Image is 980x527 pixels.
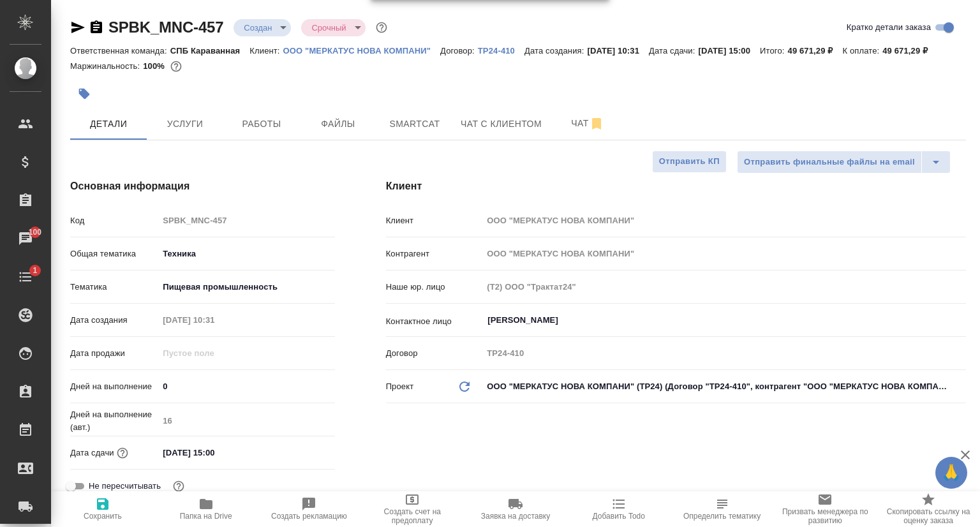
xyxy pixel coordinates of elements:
span: Кратко детали заказа [847,21,931,34]
p: Дата сдачи: [649,46,698,56]
span: Отправить КП [659,154,720,169]
button: 0.00 RUB; [168,58,184,75]
input: Пустое поле [482,211,966,230]
input: Пустое поле [158,412,334,430]
a: ТР24-410 [478,45,524,56]
p: Дата создания [70,314,158,327]
input: Пустое поле [158,311,270,329]
button: Создать рекламацию [258,491,361,527]
p: Наше юр. лицо [386,281,483,293]
p: Дата продажи [70,347,158,360]
p: Договор [386,347,483,360]
h4: Клиент [386,179,966,194]
span: Работы [231,116,292,132]
button: Скопировать ссылку [89,20,104,35]
button: Скопировать ссылку для ЯМессенджера [70,20,85,35]
button: Добавить Todo [567,491,671,527]
button: Срочный [308,22,350,33]
input: ✎ Введи что-нибудь [158,377,334,396]
p: 49 671,29 ₽ [788,46,843,56]
p: ТР24-410 [478,46,524,56]
div: ООО "МЕРКАТУС НОВА КОМПАНИ" (ТР24) (Договор "ТР24-410", контрагент "ООО "МЕРКАТУС НОВА КОМПАНИ"") [482,376,966,397]
p: Тематика [70,281,158,293]
span: Сохранить [84,512,122,521]
button: Сохранить [51,491,154,527]
span: 1 [25,264,45,277]
button: Добавить тэг [70,80,98,108]
span: 🙏 [940,459,962,486]
p: Маржинальность: [70,61,143,71]
a: 100 [3,223,48,255]
div: Пищевая промышленность [158,276,334,298]
span: Скопировать ссылку на оценку заказа [884,507,972,525]
p: Код [70,214,158,227]
button: Включи, если не хочешь, чтобы указанная дата сдачи изменилась после переставления заказа в 'Подтв... [170,478,187,494]
span: Добавить Todo [593,512,645,521]
p: [DATE] 10:31 [587,46,649,56]
button: Создать счет на предоплату [360,491,464,527]
p: Дней на выполнение (авт.) [70,408,158,434]
button: Призвать менеджера по развитию [773,491,877,527]
p: 100% [143,61,168,71]
span: Чат [557,115,618,131]
button: Если добавить услуги и заполнить их объемом, то дата рассчитается автоматически [114,445,131,461]
div: split button [737,151,951,174]
span: Призвать менеджера по развитию [781,507,869,525]
div: Техника [158,243,334,265]
p: Контактное лицо [386,315,483,328]
input: Пустое поле [482,278,966,296]
p: Дата сдачи [70,447,114,459]
button: Отправить финальные файлы на email [737,151,922,174]
p: К оплате: [843,46,883,56]
span: Файлы [308,116,369,132]
p: Дней на выполнение [70,380,158,393]
p: Общая тематика [70,248,158,260]
span: Папка на Drive [180,512,232,521]
div: Создан [301,19,365,36]
span: Не пересчитывать [89,480,161,493]
span: 100 [21,226,50,239]
button: Скопировать ссылку на оценку заказа [877,491,980,527]
button: Создан [240,22,276,33]
span: Заявка на доставку [481,512,550,521]
button: Определить тематику [671,491,774,527]
p: Дата создания: [524,46,587,56]
a: ООО "МЕРКАТУС НОВА КОМПАНИ" [283,45,441,56]
h4: Основная информация [70,179,335,194]
a: 1 [3,261,48,293]
input: Пустое поле [158,344,270,362]
input: Пустое поле [482,244,966,263]
p: Контрагент [386,248,483,260]
span: Услуги [154,116,216,132]
a: SPBK_MNC-457 [108,19,223,36]
span: Отправить финальные файлы на email [744,155,915,170]
span: Чат с клиентом [461,116,542,132]
input: Пустое поле [482,344,966,362]
p: Проект [386,380,414,393]
p: [DATE] 15:00 [698,46,760,56]
input: Пустое поле [158,211,334,230]
svg: Отписаться [589,116,604,131]
input: ✎ Введи что-нибудь [158,443,270,462]
span: Создать рекламацию [271,512,347,521]
p: Договор: [440,46,478,56]
span: Определить тематику [683,512,761,521]
button: Отправить КП [652,151,727,173]
p: ООО "МЕРКАТУС НОВА КОМПАНИ" [283,46,441,56]
span: Smartcat [384,116,445,132]
button: Заявка на доставку [464,491,567,527]
span: Создать счет на предоплату [368,507,456,525]
div: Создан [234,19,291,36]
p: Ответственная команда: [70,46,170,56]
p: Итого: [760,46,787,56]
p: Клиент: [249,46,283,56]
span: Детали [78,116,139,132]
p: СПБ Караванная [170,46,250,56]
button: Папка на Drive [154,491,258,527]
button: Open [959,319,961,322]
button: 🙏 [935,457,967,489]
p: 49 671,29 ₽ [882,46,937,56]
p: Клиент [386,214,483,227]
